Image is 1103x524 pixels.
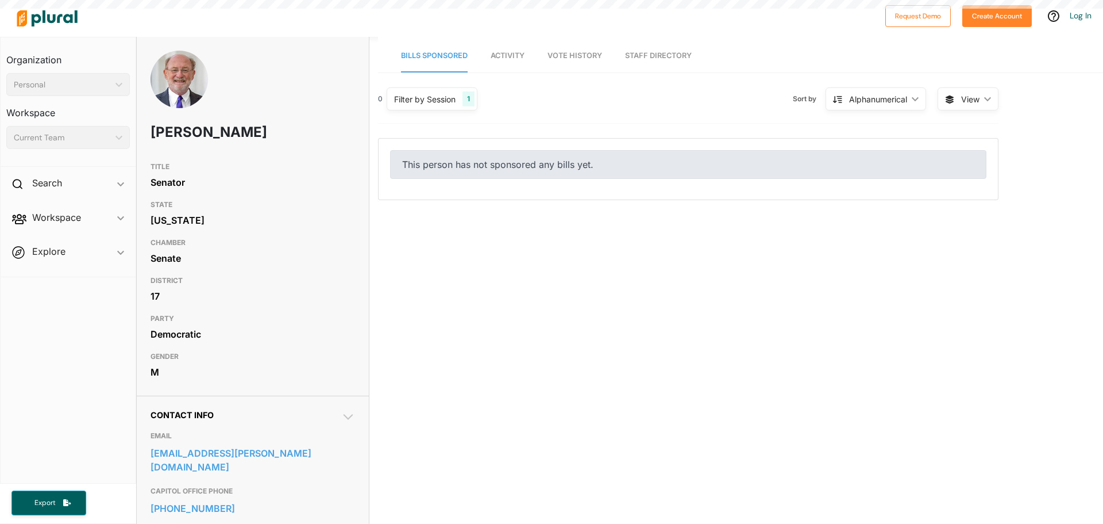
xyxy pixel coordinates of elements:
span: Contact Info [151,410,214,420]
button: Request Demo [885,5,951,27]
span: Vote History [547,51,602,60]
h3: EMAIL [151,429,355,443]
div: Senate [151,250,355,267]
h3: DISTRICT [151,274,355,288]
button: Export [11,491,86,515]
a: Bills Sponsored [401,40,468,72]
h3: CAPITOL OFFICE PHONE [151,484,355,498]
div: Filter by Session [394,93,456,105]
div: 17 [151,288,355,305]
h3: Organization [6,43,130,68]
div: [US_STATE] [151,212,355,229]
h3: CHAMBER [151,236,355,250]
div: This person has not sponsored any bills yet. [390,150,986,179]
a: Vote History [547,40,602,72]
div: 0 [378,94,383,104]
h2: Search [32,177,62,189]
h3: GENDER [151,350,355,364]
h3: PARTY [151,312,355,326]
h3: STATE [151,198,355,212]
span: Export [26,498,63,508]
span: Bills Sponsored [401,51,468,60]
span: Activity [491,51,524,60]
a: [PHONE_NUMBER] [151,500,355,517]
a: Request Demo [885,9,951,21]
div: Senator [151,174,355,191]
img: Headshot of John Laird [151,51,208,131]
span: Sort by [793,94,826,104]
div: Current Team [14,132,111,144]
div: Alphanumerical [849,93,907,105]
div: Personal [14,79,111,91]
h3: TITLE [151,160,355,174]
a: [EMAIL_ADDRESS][PERSON_NAME][DOMAIN_NAME] [151,445,355,476]
a: Create Account [962,9,1032,21]
button: Create Account [962,5,1032,27]
span: View [961,93,979,105]
div: Democratic [151,326,355,343]
a: Activity [491,40,524,72]
a: Staff Directory [625,40,692,72]
div: 1 [462,91,475,106]
a: Log In [1070,10,1092,21]
h3: Workspace [6,96,130,121]
h1: [PERSON_NAME] [151,115,273,150]
div: M [151,364,355,381]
